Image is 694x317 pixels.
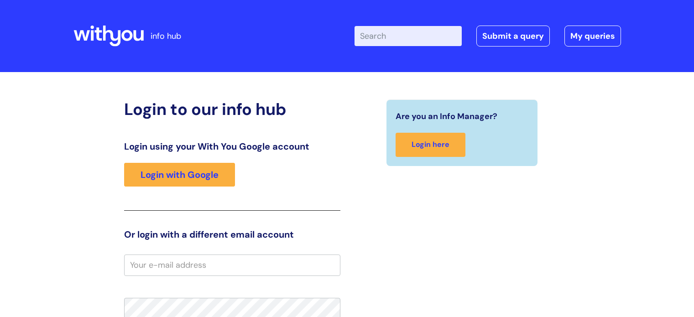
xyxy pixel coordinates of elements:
[124,229,340,240] h3: Or login with a different email account
[124,99,340,119] h2: Login to our info hub
[396,109,497,124] span: Are you an Info Manager?
[476,26,550,47] a: Submit a query
[396,133,465,157] a: Login here
[151,29,181,43] p: info hub
[124,141,340,152] h3: Login using your With You Google account
[124,163,235,187] a: Login with Google
[564,26,621,47] a: My queries
[124,255,340,275] input: Your e-mail address
[355,26,462,46] input: Search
